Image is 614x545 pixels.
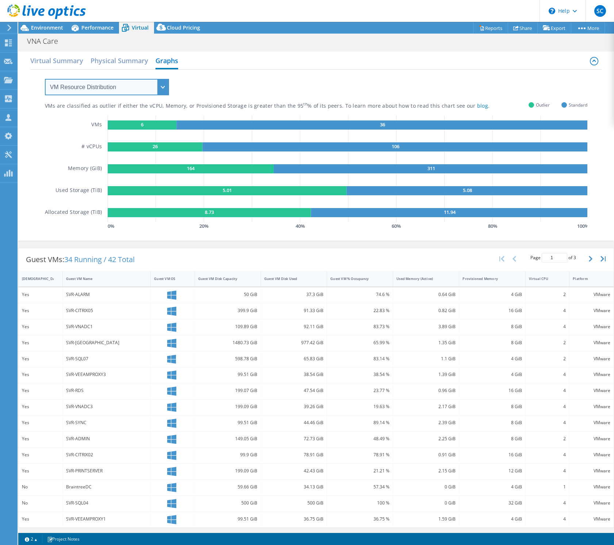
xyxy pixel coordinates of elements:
[66,387,147,395] div: SVR-RDS
[66,276,138,281] div: Guest VM Name
[198,451,257,459] div: 99.9 GiB
[573,483,610,491] div: VMware
[477,102,488,109] a: blog
[529,387,566,395] div: 4
[81,24,114,31] span: Performance
[529,371,566,379] div: 4
[594,5,606,17] span: SC
[66,483,147,491] div: BraintreeDC
[22,451,59,459] div: Yes
[463,339,522,347] div: 8 GiB
[22,467,59,475] div: Yes
[427,165,435,172] text: 311
[264,291,323,299] div: 37.3 GiB
[66,339,147,347] div: SVR-[GEOGRAPHIC_DATA]
[573,339,610,347] div: VMware
[573,499,610,507] div: VMware
[22,435,59,443] div: Yes
[55,186,102,195] h5: Used Storage (TiB)
[22,339,59,347] div: Yes
[330,276,381,281] div: Guest VM % Occupancy
[198,467,257,475] div: 199.09 GiB
[573,291,610,299] div: VMware
[66,323,147,331] div: SVR-VNADC1
[463,467,522,475] div: 12 GiB
[19,248,142,271] div: Guest VMs:
[303,101,307,107] sup: th
[264,483,323,491] div: 34.13 GiB
[573,435,610,443] div: VMware
[463,371,522,379] div: 4 GiB
[573,403,610,411] div: VMware
[64,254,135,264] span: 34 Running / 42 Total
[463,419,522,427] div: 8 GiB
[66,291,147,299] div: SVR-ALARM
[91,53,148,68] h2: Physical Summary
[296,223,305,229] text: 40 %
[573,355,610,363] div: VMware
[529,499,566,507] div: 4
[22,419,59,427] div: Yes
[529,307,566,315] div: 4
[264,323,323,331] div: 92.11 GiB
[392,143,399,150] text: 106
[330,419,389,427] div: 89.14 %
[396,323,456,331] div: 3.89 GiB
[396,291,456,299] div: 0.64 GiB
[577,223,589,229] text: 100 %
[529,339,566,347] div: 2
[30,53,83,68] h2: Virtual Summary
[573,307,610,315] div: VMware
[330,355,389,363] div: 83.14 %
[22,387,59,395] div: Yes
[463,187,472,193] text: 5.08
[330,291,389,299] div: 74.6 %
[529,276,557,281] div: Virtual CPU
[463,291,522,299] div: 4 GiB
[22,483,59,491] div: No
[22,323,59,331] div: Yes
[22,307,59,315] div: Yes
[81,142,102,151] h5: # vCPUs
[529,355,566,363] div: 2
[66,435,147,443] div: SVR-ADMIN
[153,143,158,150] text: 26
[396,403,456,411] div: 2.17 GiB
[392,223,401,229] text: 60 %
[68,164,102,173] h5: Memory (GiB)
[66,307,147,315] div: SVR-CITRIX05
[264,419,323,427] div: 44.46 GiB
[198,435,257,443] div: 149.05 GiB
[573,387,610,395] div: VMware
[132,24,149,31] span: Virtual
[396,387,456,395] div: 0.96 GiB
[205,209,214,215] text: 8.73
[571,22,605,34] a: More
[198,483,257,491] div: 59.66 GiB
[330,499,389,507] div: 100 %
[529,291,566,299] div: 2
[463,435,522,443] div: 8 GiB
[264,467,323,475] div: 42.43 GiB
[187,165,195,172] text: 164
[396,435,456,443] div: 2.25 GiB
[223,187,232,193] text: 5.01
[573,371,610,379] div: VMware
[22,276,50,281] div: [DEMOGRAPHIC_DATA]
[91,120,102,130] h5: VMs
[154,276,183,281] div: Guest VM OS
[264,371,323,379] div: 38.54 GiB
[396,276,447,281] div: Used Memory (Active)
[198,355,257,363] div: 598.78 GiB
[463,451,522,459] div: 16 GiB
[463,323,522,331] div: 8 GiB
[22,355,59,363] div: Yes
[330,307,389,315] div: 22.83 %
[22,291,59,299] div: Yes
[542,253,567,262] input: jump to page
[66,403,147,411] div: SVR-VNADC3
[22,515,59,523] div: Yes
[264,307,323,315] div: 91.33 GiB
[330,435,389,443] div: 48.49 %
[330,387,389,395] div: 23.77 %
